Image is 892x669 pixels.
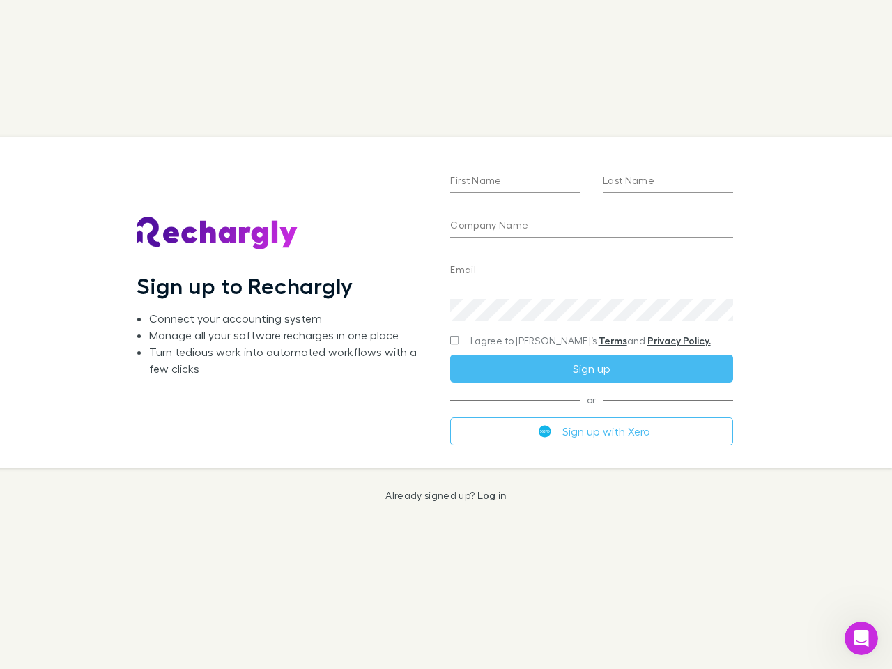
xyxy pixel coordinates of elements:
[647,334,711,346] a: Privacy Policy.
[450,417,732,445] button: Sign up with Xero
[599,334,627,346] a: Terms
[470,334,711,348] span: I agree to [PERSON_NAME]’s and
[149,327,428,344] li: Manage all your software recharges in one place
[450,399,732,400] span: or
[450,355,732,383] button: Sign up
[845,622,878,655] iframe: Intercom live chat
[137,272,353,299] h1: Sign up to Rechargly
[149,310,428,327] li: Connect your accounting system
[477,489,507,501] a: Log in
[137,217,298,250] img: Rechargly's Logo
[385,490,506,501] p: Already signed up?
[539,425,551,438] img: Xero's logo
[149,344,428,377] li: Turn tedious work into automated workflows with a few clicks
